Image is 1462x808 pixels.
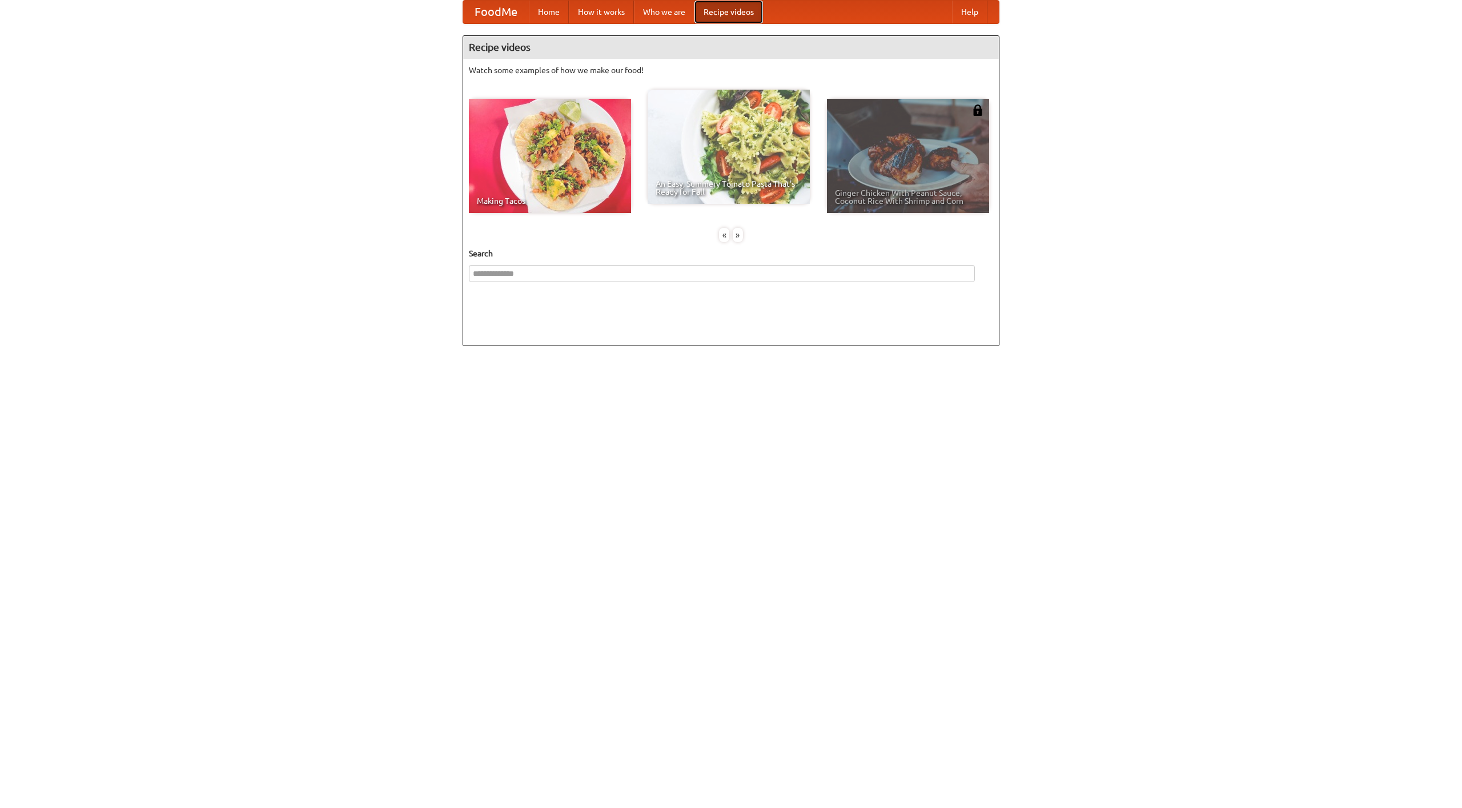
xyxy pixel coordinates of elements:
a: Recipe videos [694,1,763,23]
a: Help [952,1,987,23]
img: 483408.png [972,104,983,116]
a: Who we are [634,1,694,23]
a: An Easy, Summery Tomato Pasta That's Ready for Fall [648,90,810,204]
span: An Easy, Summery Tomato Pasta That's Ready for Fall [656,180,802,196]
a: Home [529,1,569,23]
div: « [719,228,729,242]
a: Making Tacos [469,99,631,213]
a: FoodMe [463,1,529,23]
h5: Search [469,248,993,259]
p: Watch some examples of how we make our food! [469,65,993,76]
a: How it works [569,1,634,23]
h4: Recipe videos [463,36,999,59]
span: Making Tacos [477,197,623,205]
div: » [733,228,743,242]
